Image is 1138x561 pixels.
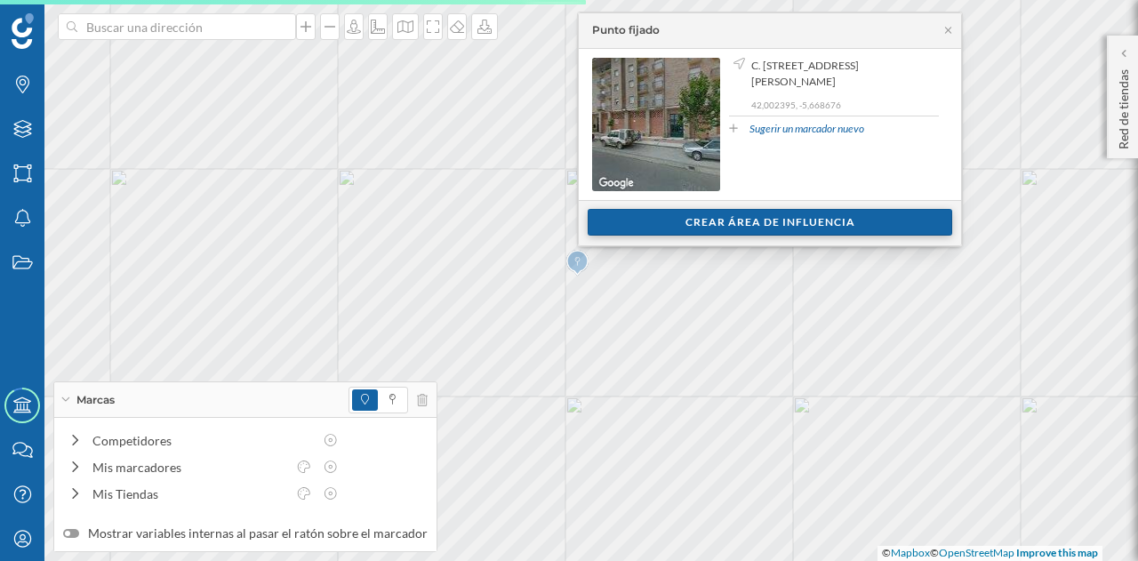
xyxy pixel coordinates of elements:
img: streetview [592,58,720,191]
img: Geoblink Logo [12,13,34,49]
a: Mapbox [891,546,930,559]
div: Punto fijado [592,22,660,38]
p: 42,002395, -5,668676 [751,99,939,111]
label: Mostrar variables internas al pasar el ratón sobre el marcador [63,525,428,542]
a: OpenStreetMap [939,546,1014,559]
div: Mis marcadores [92,458,286,477]
div: © © [878,546,1102,561]
a: Sugerir un marcador nuevo [749,121,864,137]
div: Competidores [92,431,313,450]
span: Soporte [36,12,99,28]
span: C. [STREET_ADDRESS][PERSON_NAME] [751,58,934,90]
p: Red de tiendas [1115,62,1133,149]
div: Mis Tiendas [92,485,286,503]
span: Marcas [76,392,115,408]
a: Improve this map [1016,546,1098,559]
